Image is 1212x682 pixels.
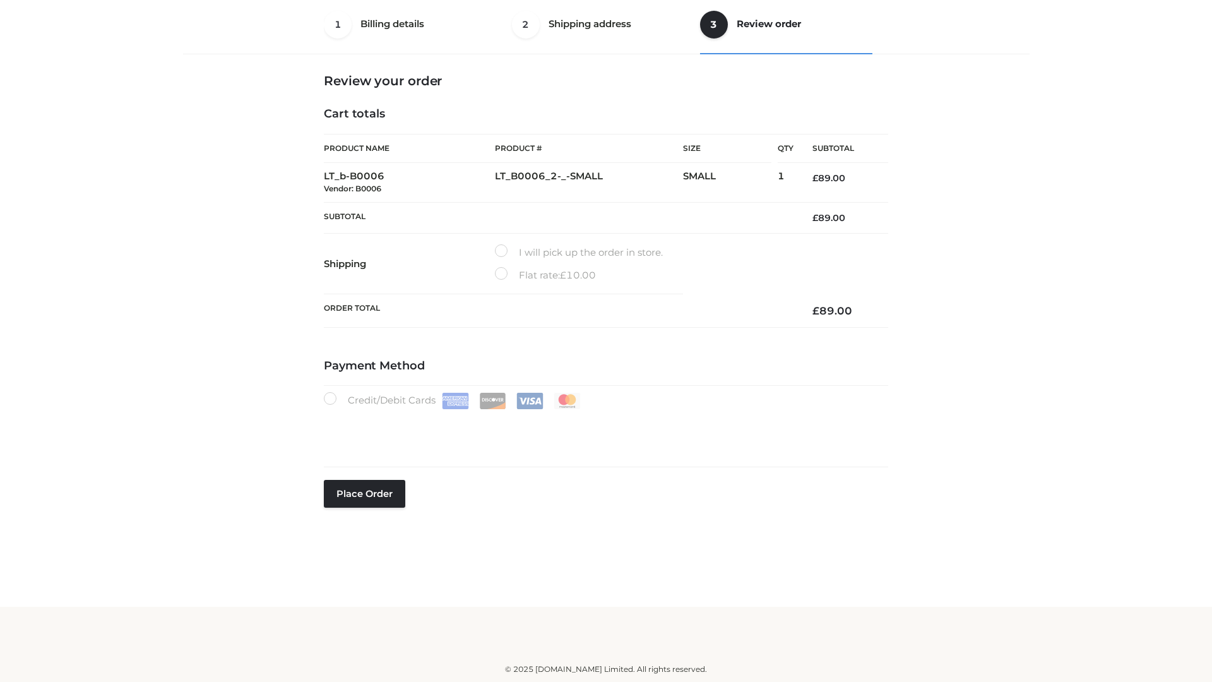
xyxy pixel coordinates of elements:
td: 1 [778,163,793,203]
img: Mastercard [554,393,581,409]
span: £ [560,269,566,281]
th: Subtotal [324,202,793,233]
td: LT_B0006_2-_-SMALL [495,163,683,203]
bdi: 89.00 [812,212,845,224]
th: Size [683,135,771,163]
span: £ [812,304,819,317]
td: SMALL [683,163,778,203]
th: Order Total [324,294,793,328]
bdi: 89.00 [812,172,845,184]
bdi: 89.00 [812,304,852,317]
bdi: 10.00 [560,269,596,281]
span: £ [812,172,818,184]
th: Subtotal [793,135,888,163]
label: I will pick up the order in store. [495,244,663,261]
iframe: Secure payment input frame [321,407,886,453]
td: LT_b-B0006 [324,163,495,203]
th: Qty [778,134,793,163]
h4: Payment Method [324,359,888,373]
label: Credit/Debit Cards [324,392,582,409]
span: £ [812,212,818,224]
th: Product # [495,134,683,163]
small: Vendor: B0006 [324,184,381,193]
th: Shipping [324,234,495,294]
button: Place order [324,480,405,508]
th: Product Name [324,134,495,163]
h4: Cart totals [324,107,888,121]
div: © 2025 [DOMAIN_NAME] Limited. All rights reserved. [187,663,1025,676]
img: Visa [516,393,544,409]
label: Flat rate: [495,267,596,284]
img: Amex [442,393,469,409]
h3: Review your order [324,73,888,88]
img: Discover [479,393,506,409]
